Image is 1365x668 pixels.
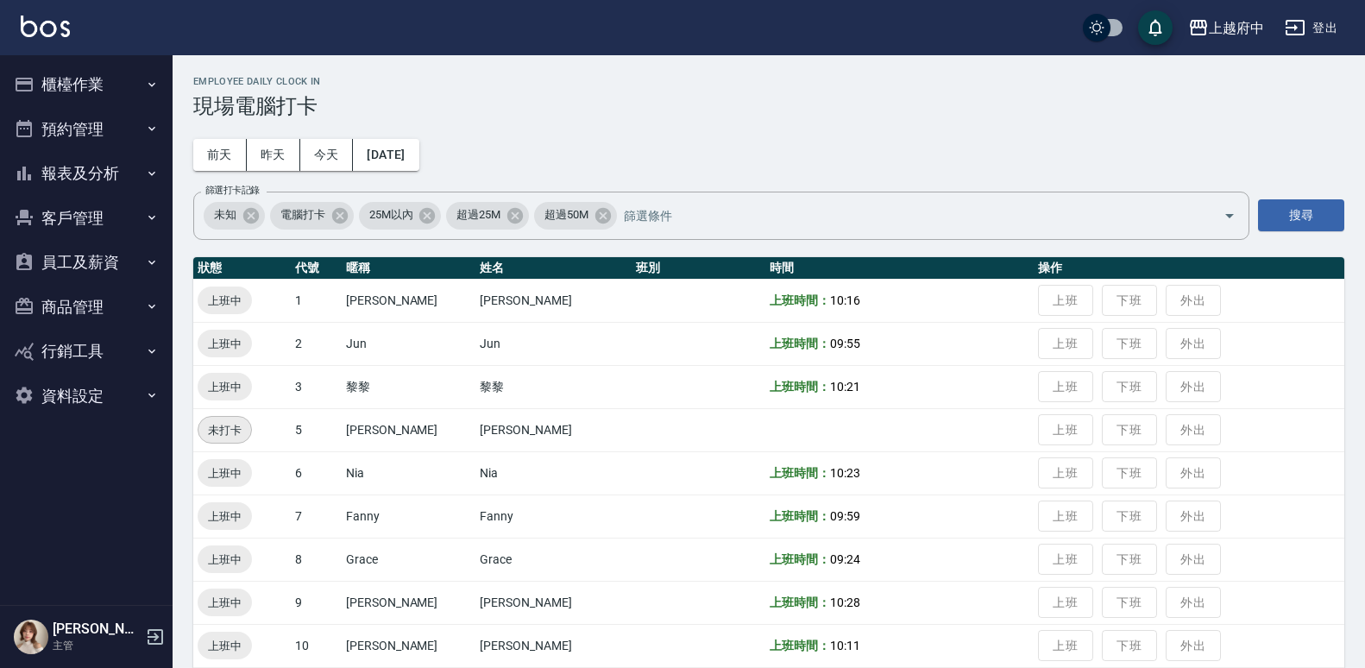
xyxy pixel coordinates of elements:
span: 超過25M [446,206,511,224]
td: 2 [291,322,342,365]
span: 超過50M [534,206,599,224]
label: 篩選打卡記錄 [205,184,260,197]
button: 報表及分析 [7,151,166,196]
b: 上班時間： [770,552,830,566]
button: save [1138,10,1173,45]
button: 今天 [300,139,354,171]
span: 上班中 [198,637,252,655]
b: 上班時間： [770,639,830,652]
td: Nia [342,451,475,495]
span: 09:24 [830,552,860,566]
td: Nia [475,451,632,495]
span: 上班中 [198,507,252,526]
td: 5 [291,408,342,451]
div: 25M以內 [359,202,442,230]
button: 櫃檯作業 [7,62,166,107]
span: 10:21 [830,380,860,394]
button: 客戶管理 [7,196,166,241]
td: [PERSON_NAME] [342,408,475,451]
td: Grace [342,538,475,581]
span: 10:11 [830,639,860,652]
button: 搜尋 [1258,199,1344,231]
td: 9 [291,581,342,624]
td: 8 [291,538,342,581]
td: 6 [291,451,342,495]
b: 上班時間： [770,380,830,394]
button: 資料設定 [7,374,166,419]
div: 超過25M [446,202,529,230]
p: 主管 [53,638,141,653]
button: 商品管理 [7,285,166,330]
td: Jun [342,322,475,365]
td: 3 [291,365,342,408]
td: [PERSON_NAME] [475,279,632,322]
span: 10:28 [830,596,860,609]
button: 前天 [193,139,247,171]
span: 25M以內 [359,206,424,224]
td: [PERSON_NAME] [475,581,632,624]
span: 上班中 [198,464,252,482]
td: [PERSON_NAME] [342,581,475,624]
th: 代號 [291,257,342,280]
th: 時間 [765,257,1034,280]
button: Open [1216,202,1243,230]
img: Logo [21,16,70,37]
button: 預約管理 [7,107,166,152]
span: 上班中 [198,335,252,353]
b: 上班時間： [770,337,830,350]
td: Grace [475,538,632,581]
td: Jun [475,322,632,365]
td: [PERSON_NAME] [475,408,632,451]
span: 10:16 [830,293,860,307]
td: 10 [291,624,342,667]
button: 登出 [1278,12,1344,44]
td: 黎黎 [475,365,632,408]
td: Fanny [342,495,475,538]
h5: [PERSON_NAME] [53,621,141,638]
th: 狀態 [193,257,291,280]
b: 上班時間： [770,293,830,307]
div: 超過50M [534,202,617,230]
span: 電腦打卡 [270,206,336,224]
h3: 現場電腦打卡 [193,94,1344,118]
td: [PERSON_NAME] [342,279,475,322]
span: 上班中 [198,551,252,569]
div: 未知 [204,202,265,230]
b: 上班時間： [770,596,830,609]
td: [PERSON_NAME] [342,624,475,667]
input: 篩選條件 [620,200,1193,230]
span: 10:23 [830,466,860,480]
button: 行銷工具 [7,329,166,374]
h2: Employee Daily Clock In [193,76,1344,87]
div: 電腦打卡 [270,202,354,230]
span: 09:55 [830,337,860,350]
th: 操作 [1034,257,1344,280]
span: 未知 [204,206,247,224]
th: 姓名 [475,257,632,280]
span: 上班中 [198,594,252,612]
button: 昨天 [247,139,300,171]
button: 上越府中 [1181,10,1271,46]
th: 班別 [632,257,765,280]
b: 上班時間： [770,466,830,480]
td: 7 [291,495,342,538]
button: [DATE] [353,139,418,171]
button: 員工及薪資 [7,240,166,285]
div: 上越府中 [1209,17,1264,39]
td: 黎黎 [342,365,475,408]
td: 1 [291,279,342,322]
b: 上班時間： [770,509,830,523]
td: Fanny [475,495,632,538]
span: 09:59 [830,509,860,523]
img: Person [14,620,48,654]
span: 上班中 [198,292,252,310]
span: 上班中 [198,378,252,396]
th: 暱稱 [342,257,475,280]
span: 未打卡 [198,421,251,439]
td: [PERSON_NAME] [475,624,632,667]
